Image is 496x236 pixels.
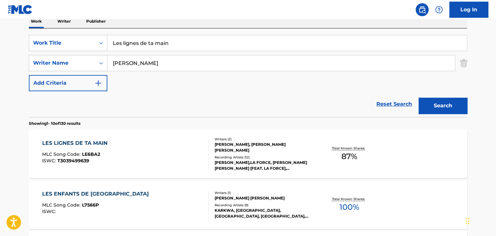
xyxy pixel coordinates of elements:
[42,209,57,214] span: ISWC :
[418,6,426,14] img: search
[215,155,313,160] div: Recording Artists ( 12 )
[466,211,469,231] div: Drag
[29,35,467,117] form: Search Form
[416,3,429,16] a: Public Search
[33,59,91,67] div: Writer Name
[33,39,91,47] div: Work Title
[42,151,82,157] span: MLC Song Code :
[55,15,73,28] p: Writer
[449,2,488,18] a: Log In
[84,15,108,28] p: Publisher
[215,195,313,201] div: [PERSON_NAME] [PERSON_NAME]
[82,202,99,208] span: L7566P
[29,75,107,91] button: Add Criteria
[464,205,496,236] iframe: Chat Widget
[215,137,313,142] div: Writers ( 2 )
[82,151,100,157] span: LE6BA2
[42,190,152,198] div: LES ENFANTS DE [GEOGRAPHIC_DATA]
[215,208,313,219] div: KARKWA, [GEOGRAPHIC_DATA], [GEOGRAPHIC_DATA], [GEOGRAPHIC_DATA], [PERSON_NAME]
[42,202,82,208] span: MLC Song Code :
[29,121,80,126] p: Showing 1 - 10 of 130 results
[460,55,467,71] img: Delete Criterion
[341,151,357,162] span: 87 %
[339,201,359,213] span: 100 %
[332,197,366,201] p: Total Known Shares:
[332,146,366,151] p: Total Known Shares:
[435,6,443,14] img: help
[373,97,415,111] a: Reset Search
[57,158,89,164] span: T3039499639
[42,139,111,147] div: LES LIGNES DE TA MAIN
[29,130,467,178] a: LES LIGNES DE TA MAINMLC Song Code:LE6BA2ISWC:T3039499639Writers (2)[PERSON_NAME], [PERSON_NAME] ...
[29,15,44,28] p: Work
[8,5,33,14] img: MLC Logo
[215,142,313,153] div: [PERSON_NAME], [PERSON_NAME] [PERSON_NAME]
[432,3,445,16] div: Help
[42,158,57,164] span: ISWC :
[215,203,313,208] div: Recording Artists ( 9 )
[215,160,313,171] div: [PERSON_NAME],LA FORCE, [PERSON_NAME] [PERSON_NAME] [FEAT. LA FORCE], [PERSON_NAME] [PERSON_NAME]...
[29,180,467,229] a: LES ENFANTS DE [GEOGRAPHIC_DATA]MLC Song Code:L7566PISWC:Writers (1)[PERSON_NAME] [PERSON_NAME]Re...
[215,190,313,195] div: Writers ( 1 )
[419,98,467,114] button: Search
[94,79,102,87] img: 9d2ae6d4665cec9f34b9.svg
